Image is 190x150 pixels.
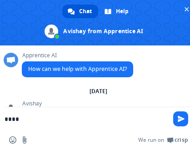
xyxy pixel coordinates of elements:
span: Insert an emoji [9,136,16,144]
span: Avishay [22,100,44,107]
span: Apprentice AI [22,52,133,59]
span: Chat [79,5,92,18]
span: We run on [138,136,164,144]
span: Crisp [175,136,188,144]
span: Send [173,111,188,126]
span: Send a file [21,136,28,144]
span: Help [116,5,129,18]
div: [DATE] [90,89,107,94]
textarea: Compose your message... [5,115,163,123]
span: How can we help with Apprentice AI? [28,65,127,73]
